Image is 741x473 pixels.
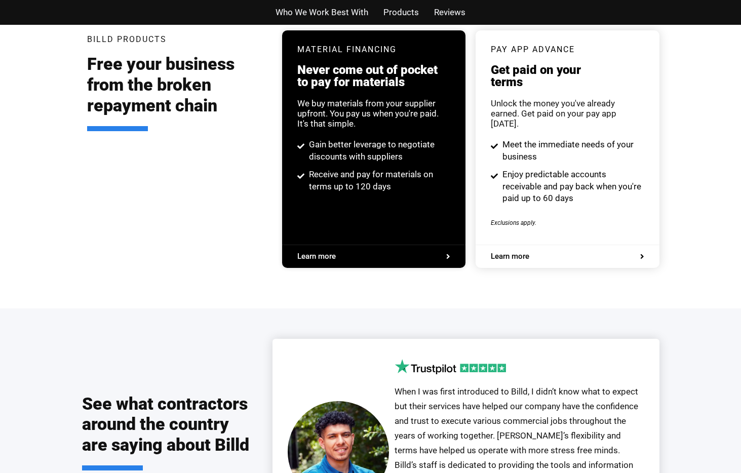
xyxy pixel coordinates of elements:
[297,253,450,260] a: Learn more
[491,219,536,226] span: Exclusions apply.
[87,54,267,131] h2: Free your business from the broken repayment chain
[491,64,644,88] h3: Get paid on your terms
[434,5,465,20] a: Reviews
[500,139,644,163] span: Meet the immediate needs of your business
[383,5,419,20] a: Products
[306,169,451,193] span: Receive and pay for materials on terms up to 120 days
[500,169,644,205] span: Enjoy predictable accounts receivable and pay back when you're paid up to 60 days
[297,64,450,88] h3: Never come out of pocket to pay for materials
[82,393,252,470] h2: See what contractors around the country are saying about Billd
[297,46,450,54] h3: Material Financing
[491,253,644,260] a: Learn more
[306,139,451,163] span: Gain better leverage to negotiate discounts with suppliers
[276,5,368,20] a: Who We Work Best With
[297,253,336,260] span: Learn more
[491,46,644,54] h3: pay app advance
[87,35,167,44] h3: Billd Products
[297,98,450,129] div: We buy materials from your supplier upfront. You pay us when you're paid. It's that simple.
[491,98,644,129] div: Unlock the money you've already earned. Get paid on your pay app [DATE].
[491,253,529,260] span: Learn more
